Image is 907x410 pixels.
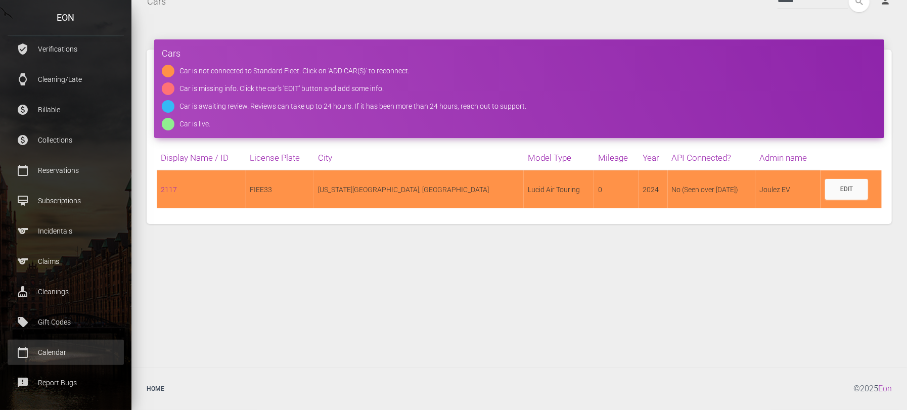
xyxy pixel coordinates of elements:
td: FIEE33 [246,170,314,208]
p: Verifications [15,41,116,57]
a: paid Billable [8,97,124,122]
a: cleaning_services Cleanings [8,279,124,304]
p: Report Bugs [15,375,116,390]
a: sports Incidentals [8,218,124,244]
th: License Plate [246,146,314,170]
th: Admin name [755,146,821,170]
a: Eon [878,384,892,393]
th: Year [639,146,667,170]
div: Car is missing info. Click the car's 'EDIT' button and add some info. [179,82,384,95]
th: Mileage [594,146,639,170]
td: Joulez EV [755,170,821,208]
div: Car is awaiting review. Reviews can take up to 24 hours. If it has been more than 24 hours, reach... [179,100,526,113]
th: Display Name / ID [157,146,246,170]
a: sports Claims [8,249,124,274]
a: verified_user Verifications [8,36,124,62]
td: [US_STATE][GEOGRAPHIC_DATA], [GEOGRAPHIC_DATA] [314,170,524,208]
p: Claims [15,254,116,269]
p: Cleaning/Late [15,72,116,87]
div: Car is live. [179,118,210,130]
a: calendar_today Reservations [8,158,124,183]
td: No (Seen over [DATE]) [668,170,756,208]
a: 2117 [161,186,177,194]
p: Collections [15,132,116,148]
p: Billable [15,102,116,117]
p: Subscriptions [15,193,116,208]
p: Calendar [15,345,116,360]
a: Edit [825,179,868,200]
p: Incidentals [15,223,116,239]
th: API Connected? [668,146,756,170]
h4: Cars [162,47,877,60]
div: Edit [840,185,853,194]
th: City [314,146,524,170]
p: Cleanings [15,284,116,299]
a: card_membership Subscriptions [8,188,124,213]
td: Lucid Air Touring [524,170,595,208]
a: paid Collections [8,127,124,153]
a: watch Cleaning/Late [8,67,124,92]
div: © 2025 [853,375,899,402]
th: Model Type [524,146,595,170]
a: feedback Report Bugs [8,370,124,395]
div: Car is not connected to Standard Fleet. Click on 'ADD CAR(S)' to reconnect. [179,65,410,77]
a: Home [139,375,172,402]
td: 0 [594,170,639,208]
p: Reservations [15,163,116,178]
p: Gift Codes [15,314,116,330]
a: calendar_today Calendar [8,340,124,365]
td: 2024 [639,170,667,208]
a: local_offer Gift Codes [8,309,124,335]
